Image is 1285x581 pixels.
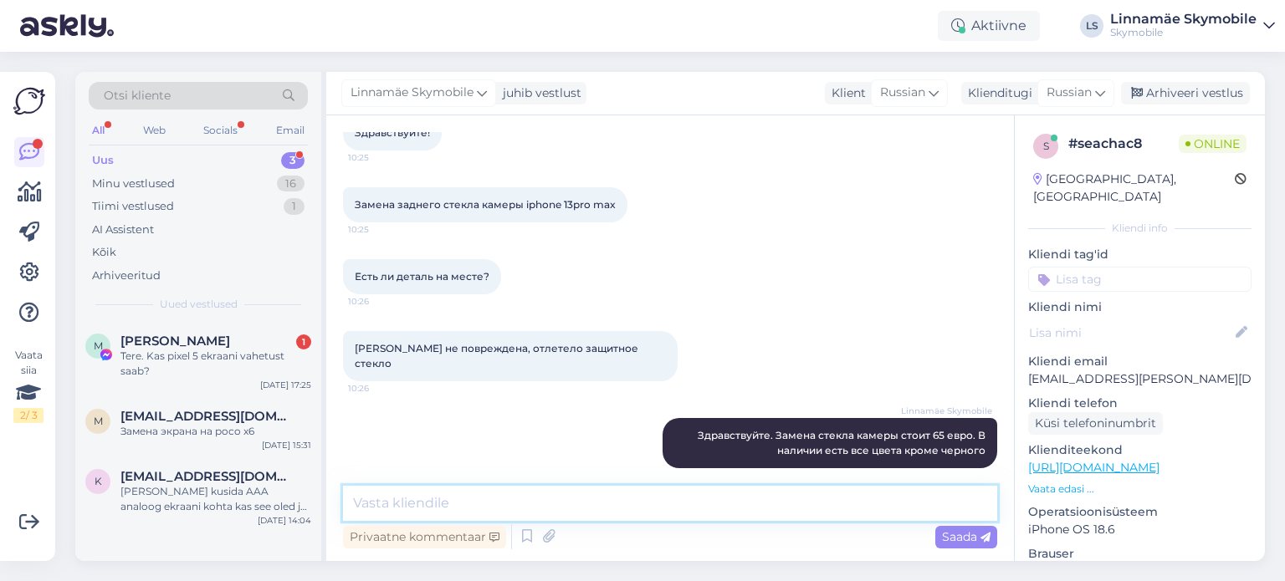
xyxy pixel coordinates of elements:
a: [URL][DOMAIN_NAME] [1028,460,1160,475]
div: Kliendi info [1028,221,1252,236]
div: Kõik [92,244,116,261]
div: [PERSON_NAME] kusida AAA analoog ekraani kohta kas see oled ja kas tootab nagu original voi on mi... [120,484,311,514]
span: K [95,475,102,487]
span: m [94,415,103,427]
div: [GEOGRAPHIC_DATA], [GEOGRAPHIC_DATA] [1033,171,1235,206]
p: Kliendi tag'id [1028,246,1252,263]
div: 3 [281,152,305,169]
span: Здравствуйте. Замена стекла камеры стоит 65 евро. В наличии есть все цвета кроме черного [698,429,988,456]
div: juhib vestlust [496,84,581,102]
span: Online [1179,135,1247,153]
div: 1 [296,334,311,349]
div: Linnamäe Skymobile [1110,13,1257,26]
div: AI Assistent [92,222,154,238]
div: Arhiveeri vestlus [1121,82,1250,104]
span: Uued vestlused [160,297,238,312]
p: iPhone OS 18.6 [1028,521,1252,538]
div: Privaatne kommentaar [343,526,506,548]
p: Kliendi email [1028,353,1252,370]
p: Operatsioonisüsteem [1028,503,1252,521]
span: 10:26 [348,295,411,308]
span: 10:28 [929,469,992,482]
span: Martin Kottisse [120,334,230,349]
span: Saada [942,529,991,544]
span: maksimkiest@gmail.com [120,409,294,424]
p: Vaata edasi ... [1028,482,1252,497]
div: Web [140,120,169,141]
div: Tere. Kas pixel 5 ekraani vahetust saab? [120,349,311,379]
div: # seachac8 [1068,134,1179,154]
span: 10:26 [348,382,411,395]
div: Vaata siia [13,348,44,423]
div: [DATE] 14:04 [258,514,311,527]
p: Kliendi nimi [1028,298,1252,316]
div: Aktiivne [938,11,1040,41]
div: Uus [92,152,114,169]
div: [DATE] 15:31 [262,439,311,451]
div: Tiimi vestlused [92,198,174,215]
div: 1 [284,198,305,215]
div: Klient [825,84,866,102]
div: Minu vestlused [92,176,175,192]
div: LS [1080,14,1103,38]
span: Здравствуйте! [355,126,430,139]
div: [DATE] 17:25 [260,379,311,391]
span: 10:25 [348,151,411,164]
input: Lisa tag [1028,267,1252,292]
div: Skymobile [1110,26,1257,39]
a: Linnamäe SkymobileSkymobile [1110,13,1275,39]
span: 10:25 [348,223,411,236]
div: 2 / 3 [13,408,44,423]
div: Socials [200,120,241,141]
span: Otsi kliente [104,87,171,104]
img: Askly Logo [13,85,45,117]
p: Brauser [1028,545,1252,563]
span: Замена заднего стекла камеры iphone 13pro max [355,198,616,211]
span: Linnamäe Skymobile [351,84,474,102]
div: Küsi telefoninumbrit [1028,412,1163,435]
div: Замена экрана на poco x6 [120,424,311,439]
div: Klienditugi [961,84,1032,102]
input: Lisa nimi [1029,324,1232,342]
span: Russian [1047,84,1092,102]
span: Kertukreter@gmail.com [120,469,294,484]
div: Email [273,120,308,141]
p: Kliendi telefon [1028,395,1252,412]
span: Есть ли деталь на месте? [355,270,489,283]
span: Linnamäe Skymobile [901,405,992,417]
span: Russian [880,84,925,102]
div: All [89,120,108,141]
p: Klienditeekond [1028,441,1252,459]
span: s [1043,140,1049,152]
span: [PERSON_NAME] не повреждена, отлетело защитное стекло [355,342,641,369]
div: 16 [277,176,305,192]
div: Arhiveeritud [92,268,161,284]
p: [EMAIL_ADDRESS][PERSON_NAME][DOMAIN_NAME] [1028,370,1252,388]
span: M [94,339,103,352]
